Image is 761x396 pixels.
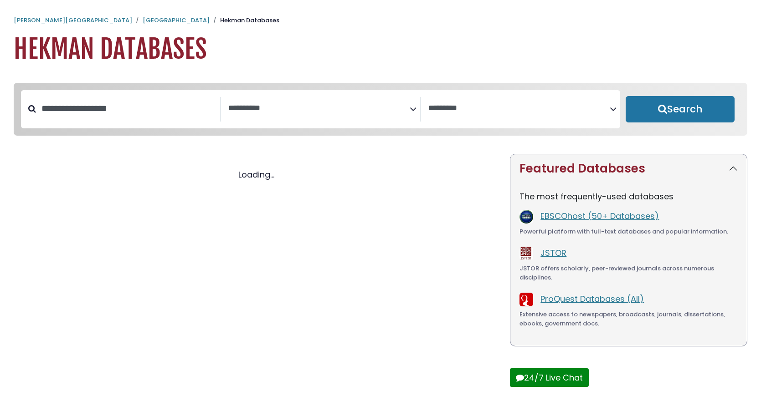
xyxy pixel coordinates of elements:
[428,104,610,113] textarea: Search
[519,227,738,236] div: Powerful platform with full-text databases and popular information.
[14,168,499,181] div: Loading...
[14,16,132,25] a: [PERSON_NAME][GEOGRAPHIC_DATA]
[540,210,659,222] a: EBSCOhost (50+ Databases)
[14,34,747,65] h1: Hekman Databases
[14,83,747,136] nav: Search filters
[540,293,644,305] a: ProQuest Databases (All)
[36,101,220,116] input: Search database by title or keyword
[510,368,589,387] button: 24/7 Live Chat
[228,104,410,113] textarea: Search
[143,16,210,25] a: [GEOGRAPHIC_DATA]
[626,96,735,122] button: Submit for Search Results
[510,154,747,183] button: Featured Databases
[14,16,747,25] nav: breadcrumb
[519,190,738,203] p: The most frequently-used databases
[210,16,279,25] li: Hekman Databases
[540,247,566,259] a: JSTOR
[519,310,738,328] div: Extensive access to newspapers, broadcasts, journals, dissertations, ebooks, government docs.
[519,264,738,282] div: JSTOR offers scholarly, peer-reviewed journals across numerous disciplines.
